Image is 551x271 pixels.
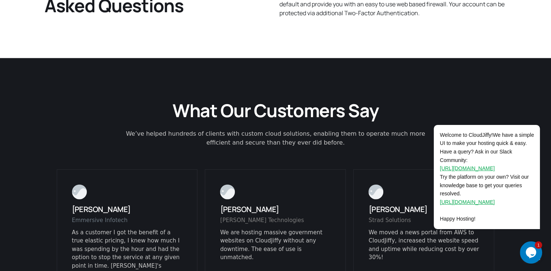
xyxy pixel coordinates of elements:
[220,185,235,199] img: Rahul Joshi
[368,185,383,199] img: Karan Jaju
[42,129,509,147] div: We’ve helped hundreds of clients with custom cloud solutions, enabling them to operate much more ...
[72,216,183,228] div: Emmersive Infotech
[72,205,183,216] h3: [PERSON_NAME]
[220,228,331,262] div: We are hosting massive government websites on CloudJiffy without any downtime. The ease of use is...
[220,205,331,216] h3: [PERSON_NAME]
[72,185,87,199] img: Raghu Katti
[368,216,479,228] div: Strad Solutions
[410,58,544,238] iframe: chat widget
[368,228,479,262] div: We moved a news portal from AWS to CloudJiffy, increased the website speed and uptime while reduc...
[42,99,509,122] h2: What Our Customers Say
[520,241,544,264] iframe: chat widget
[220,216,331,228] div: [PERSON_NAME] Technologies
[368,205,479,216] h3: [PERSON_NAME]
